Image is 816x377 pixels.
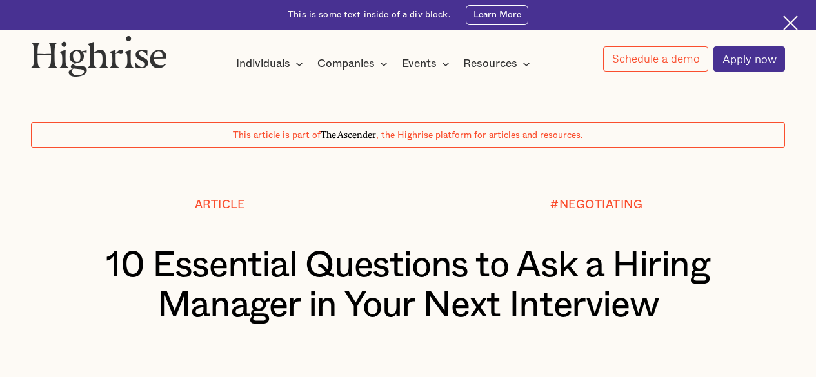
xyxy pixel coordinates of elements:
div: Article [195,198,245,211]
a: Learn More [466,5,528,25]
div: Companies [317,56,392,72]
span: This article is part of [233,131,321,140]
div: #NEGOTIATING [550,198,642,211]
img: Cross icon [783,15,798,30]
div: Events [402,56,437,72]
div: Resources [463,56,517,72]
div: Companies [317,56,375,72]
div: Events [402,56,453,72]
h1: 10 Essential Questions to Ask a Hiring Manager in Your Next Interview [63,246,753,326]
span: , the Highrise platform for articles and resources. [376,131,583,140]
div: Individuals [236,56,290,72]
a: Apply now [713,46,785,72]
span: The Ascender [321,128,376,139]
div: Individuals [236,56,307,72]
div: Resources [463,56,534,72]
img: Highrise logo [31,35,167,77]
a: Schedule a demo [603,46,708,72]
div: This is some text inside of a div block. [288,9,451,21]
